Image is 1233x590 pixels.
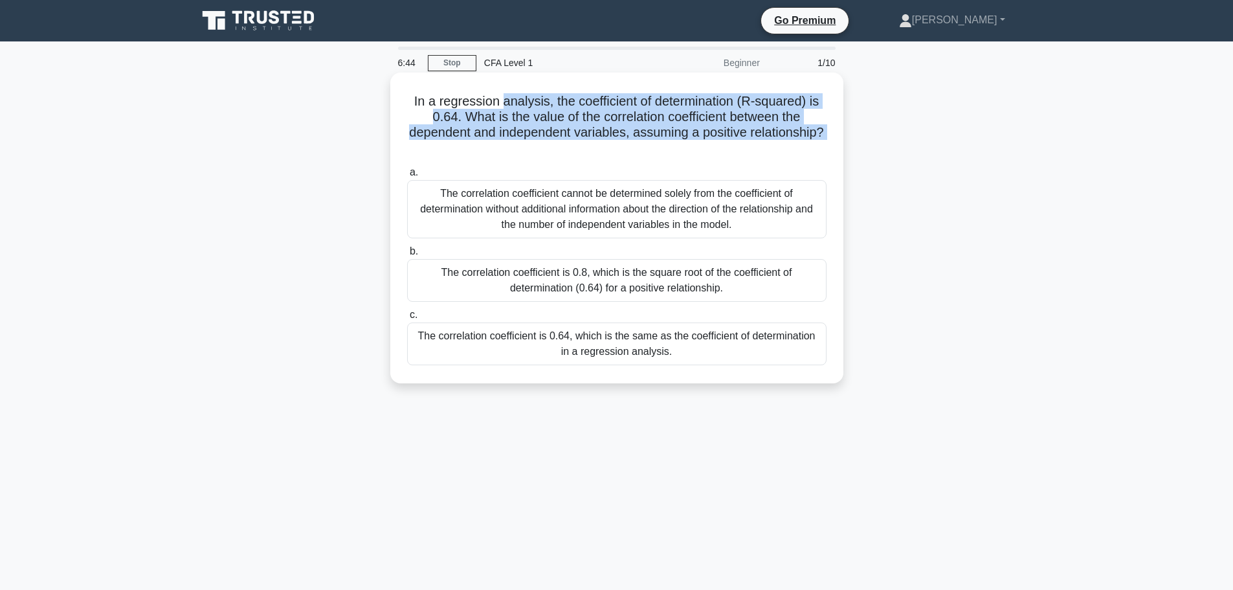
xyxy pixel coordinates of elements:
[407,323,827,365] div: The correlation coefficient is 0.64, which is the same as the coefficient of determination in a r...
[407,259,827,302] div: The correlation coefficient is 0.8, which is the square root of the coefficient of determination ...
[768,50,843,76] div: 1/10
[410,309,417,320] span: c.
[406,93,828,157] h5: In a regression analysis, the coefficient of determination (R-squared) is 0.64. What is the value...
[407,180,827,238] div: The correlation coefficient cannot be determined solely from the coefficient of determination wit...
[654,50,768,76] div: Beginner
[766,12,843,28] a: Go Premium
[868,7,1036,33] a: [PERSON_NAME]
[476,50,654,76] div: CFA Level 1
[410,245,418,256] span: b.
[390,50,428,76] div: 6:44
[410,166,418,177] span: a.
[428,55,476,71] a: Stop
